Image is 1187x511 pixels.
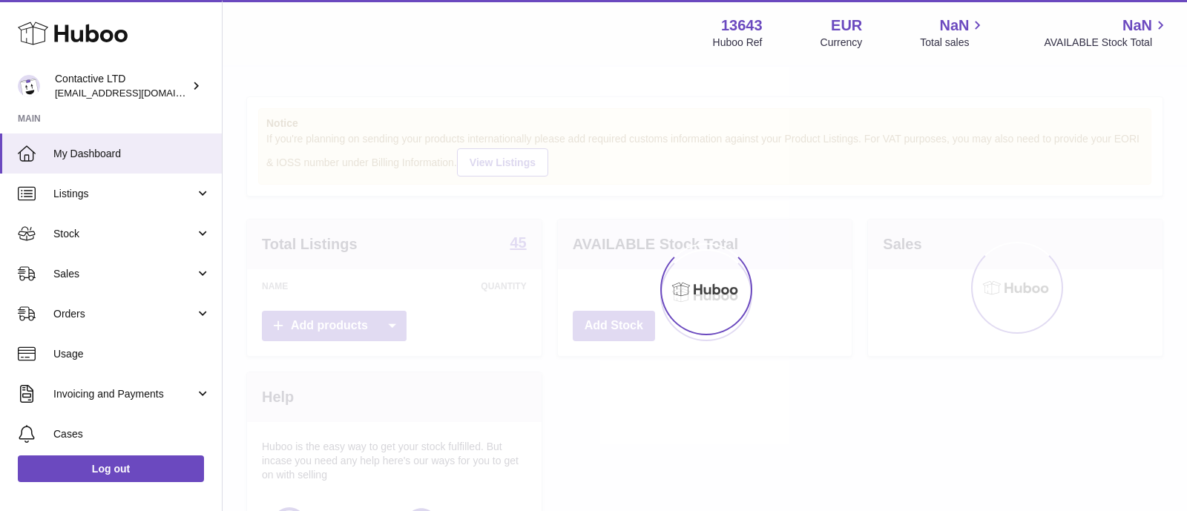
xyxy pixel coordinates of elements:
span: Listings [53,187,195,201]
span: Invoicing and Payments [53,387,195,401]
a: NaN Total sales [920,16,986,50]
span: [EMAIL_ADDRESS][DOMAIN_NAME] [55,87,218,99]
span: NaN [939,16,969,36]
span: Stock [53,227,195,241]
span: Total sales [920,36,986,50]
img: internalAdmin-13643@internal.huboo.com [18,75,40,97]
div: Currency [821,36,863,50]
strong: EUR [831,16,862,36]
span: NaN [1122,16,1152,36]
span: Usage [53,347,211,361]
strong: 13643 [721,16,763,36]
span: My Dashboard [53,147,211,161]
span: AVAILABLE Stock Total [1044,36,1169,50]
span: Orders [53,307,195,321]
div: Huboo Ref [713,36,763,50]
div: Contactive LTD [55,72,188,100]
a: NaN AVAILABLE Stock Total [1044,16,1169,50]
a: Log out [18,455,204,482]
span: Sales [53,267,195,281]
span: Cases [53,427,211,441]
